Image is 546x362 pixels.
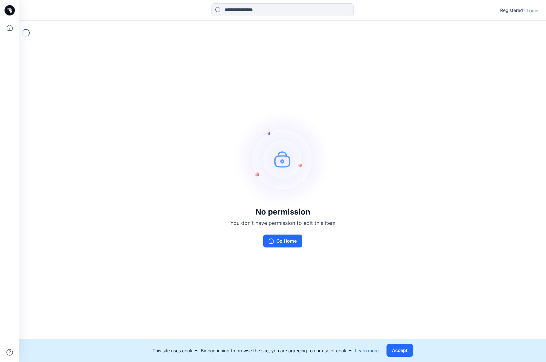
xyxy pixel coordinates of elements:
[152,347,379,354] p: This site uses cookies. By continuing to browse the site, you are agreeing to our use of cookies.
[263,235,302,247] button: Go Home
[386,344,413,357] button: Accept
[230,207,335,216] h3: No permission
[500,6,525,14] p: Registered?
[230,219,335,227] p: You don't have permission to edit this item
[355,348,379,353] a: Learn more
[527,7,538,14] p: Login
[234,111,331,207] img: no-perm.svg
